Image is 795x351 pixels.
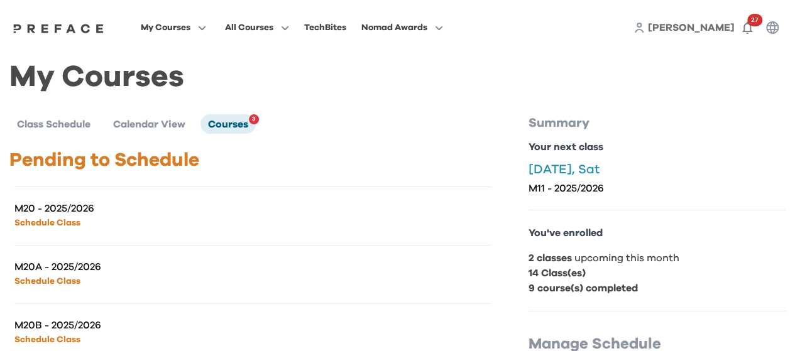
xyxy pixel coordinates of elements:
[648,20,735,35] a: [PERSON_NAME]
[225,20,273,35] span: All Courses
[529,251,786,266] p: upcoming this month
[9,70,786,84] h1: My Courses
[529,225,786,240] p: You've enrolled
[529,162,786,177] p: [DATE], Sat
[14,319,253,332] p: M20B - 2025/2026
[304,20,346,35] div: TechBites
[735,15,760,40] button: 27
[529,253,572,263] b: 2 classes
[747,14,762,26] span: 27
[137,19,210,36] button: My Courses
[358,19,447,36] button: Nomad Awards
[529,182,786,195] p: M11 - 2025/2026
[529,114,786,132] p: Summary
[221,19,293,36] button: All Courses
[529,268,586,278] b: 14 Class(es)
[113,119,185,129] span: Calendar View
[17,119,90,129] span: Class Schedule
[9,149,496,171] p: Pending to Schedule
[14,261,253,273] p: M20A - 2025/2026
[252,112,255,127] span: 3
[648,23,735,33] span: [PERSON_NAME]
[208,119,248,129] span: Courses
[10,23,107,33] img: Preface Logo
[14,202,253,215] p: M20 - 2025/2026
[141,20,190,35] span: My Courses
[361,20,427,35] span: Nomad Awards
[14,335,80,344] a: Schedule Class
[529,139,786,154] p: Your next class
[14,219,80,227] a: Schedule Class
[529,283,638,293] b: 9 course(s) completed
[14,277,80,286] a: Schedule Class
